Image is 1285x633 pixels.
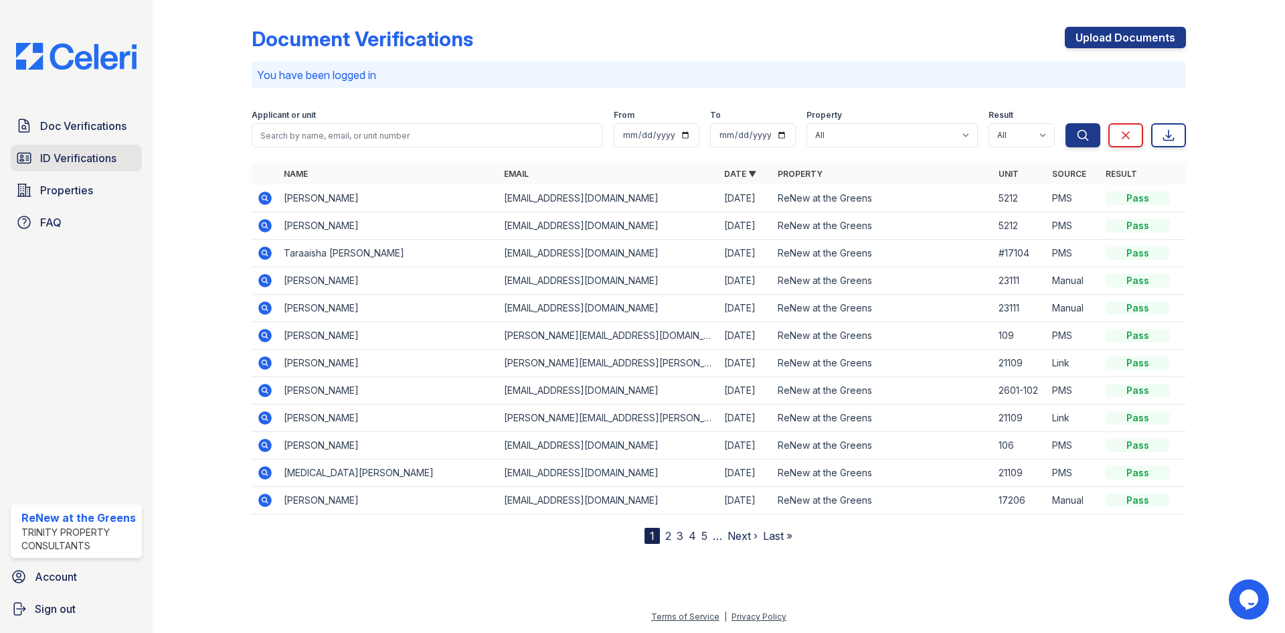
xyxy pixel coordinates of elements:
td: [PERSON_NAME] [278,350,499,377]
div: 1 [645,528,660,544]
td: 21109 [993,350,1047,377]
td: 2601-102 [993,377,1047,405]
td: 23111 [993,267,1047,295]
td: [DATE] [719,295,772,322]
div: | [724,612,727,622]
a: Source [1052,169,1086,179]
div: Pass [1106,494,1170,507]
td: [DATE] [719,350,772,377]
td: [EMAIL_ADDRESS][DOMAIN_NAME] [499,460,719,487]
a: Unit [999,169,1019,179]
div: Pass [1106,274,1170,287]
td: [DATE] [719,240,772,267]
td: ReNew at the Greens [772,267,993,295]
div: Pass [1106,219,1170,232]
td: 109 [993,322,1047,350]
td: [DATE] [719,212,772,240]
td: [EMAIL_ADDRESS][DOMAIN_NAME] [499,432,719,460]
td: PMS [1047,322,1100,350]
a: ID Verifications [11,145,142,171]
a: Last » [763,529,792,543]
span: Properties [40,182,93,198]
a: Properties [11,177,142,204]
td: ReNew at the Greens [772,212,993,240]
td: [DATE] [719,377,772,405]
div: Document Verifications [252,27,473,51]
iframe: chat widget [1229,579,1272,620]
td: [MEDICAL_DATA][PERSON_NAME] [278,460,499,487]
td: [EMAIL_ADDRESS][DOMAIN_NAME] [499,212,719,240]
td: [PERSON_NAME][EMAIL_ADDRESS][DOMAIN_NAME] [499,322,719,350]
td: 21109 [993,405,1047,432]
td: ReNew at the Greens [772,350,993,377]
span: Doc Verifications [40,118,126,134]
td: PMS [1047,185,1100,212]
td: [PERSON_NAME] [278,432,499,460]
td: 17206 [993,487,1047,514]
td: [PERSON_NAME] [278,212,499,240]
td: Taraaisha [PERSON_NAME] [278,240,499,267]
td: [EMAIL_ADDRESS][DOMAIN_NAME] [499,377,719,405]
a: Result [1106,169,1137,179]
td: [DATE] [719,487,772,514]
a: Account [5,563,147,590]
td: ReNew at the Greens [772,377,993,405]
a: Property [778,169,823,179]
td: ReNew at the Greens [772,322,993,350]
td: PMS [1047,212,1100,240]
a: Name [284,169,308,179]
td: Manual [1047,487,1100,514]
div: Pass [1106,192,1170,205]
a: FAQ [11,209,142,236]
td: ReNew at the Greens [772,432,993,460]
td: PMS [1047,432,1100,460]
div: Pass [1106,247,1170,260]
button: Sign out [5,595,147,622]
td: ReNew at the Greens [772,405,993,432]
td: ReNew at the Greens [772,295,993,322]
td: [PERSON_NAME] [278,377,499,405]
td: [DATE] [719,185,772,212]
input: Search by name, email, or unit number [252,123,603,147]
a: Email [504,169,529,179]
a: 5 [701,529,707,543]
div: Pass [1106,466,1170,480]
label: To [710,110,721,121]
td: PMS [1047,377,1100,405]
td: [EMAIL_ADDRESS][DOMAIN_NAME] [499,295,719,322]
td: [EMAIL_ADDRESS][DOMAIN_NAME] [499,240,719,267]
p: You have been logged in [257,67,1181,83]
label: From [614,110,634,121]
div: Pass [1106,301,1170,315]
div: ReNew at the Greens [21,510,137,526]
a: 4 [689,529,696,543]
td: ReNew at the Greens [772,487,993,514]
span: ID Verifications [40,150,116,166]
td: ReNew at the Greens [772,460,993,487]
td: PMS [1047,240,1100,267]
td: ReNew at the Greens [772,185,993,212]
td: [EMAIL_ADDRESS][DOMAIN_NAME] [499,185,719,212]
td: Link [1047,405,1100,432]
td: #17104 [993,240,1047,267]
td: [PERSON_NAME][EMAIL_ADDRESS][PERSON_NAME][DOMAIN_NAME] [499,405,719,432]
div: Pass [1106,329,1170,342]
td: 106 [993,432,1047,460]
a: Doc Verifications [11,113,142,139]
label: Applicant or unit [252,110,316,121]
div: Pass [1106,439,1170,452]
td: [DATE] [719,322,772,350]
div: Pass [1106,356,1170,370]
a: 3 [677,529,683,543]
td: [PERSON_NAME] [278,322,499,350]
div: Pass [1106,384,1170,397]
div: Pass [1106,411,1170,425]
td: [DATE] [719,405,772,432]
span: … [713,528,722,544]
div: Trinity Property Consultants [21,526,137,553]
label: Result [989,110,1013,121]
span: Account [35,569,77,585]
td: [PERSON_NAME] [278,185,499,212]
td: [DATE] [719,432,772,460]
td: 23111 [993,295,1047,322]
